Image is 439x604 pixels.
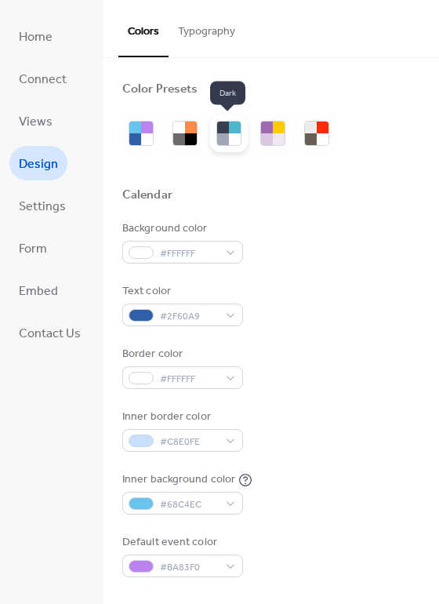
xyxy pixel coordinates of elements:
[19,322,81,347] span: Contact Us
[122,409,240,425] div: Inner border color
[160,434,218,450] span: #C8E0FE
[9,315,90,350] a: Contact Us
[9,188,75,223] a: Settings
[122,471,235,488] div: Inner background color
[122,283,240,300] div: Text color
[19,195,66,220] span: Settings
[160,559,218,576] span: #BA83F0
[19,237,47,262] span: Form
[19,25,53,50] span: Home
[160,497,218,513] span: #68C4EC
[9,61,76,96] a: Connect
[210,81,245,104] span: Dark
[9,231,56,265] a: Form
[160,308,218,325] span: #2F60A9
[9,273,67,307] a: Embed
[9,104,62,138] a: Views
[122,82,198,98] div: Color Presets
[122,346,240,362] div: Border color
[122,187,172,204] div: Calendar
[160,246,218,262] span: #FFFFFF
[19,110,53,135] span: Views
[19,67,67,93] span: Connect
[19,279,58,304] span: Embed
[9,146,67,180] a: Design
[122,534,240,551] div: Default event color
[122,220,240,237] div: Background color
[19,152,58,177] span: Design
[9,19,62,53] a: Home
[160,371,218,388] span: #FFFFFF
